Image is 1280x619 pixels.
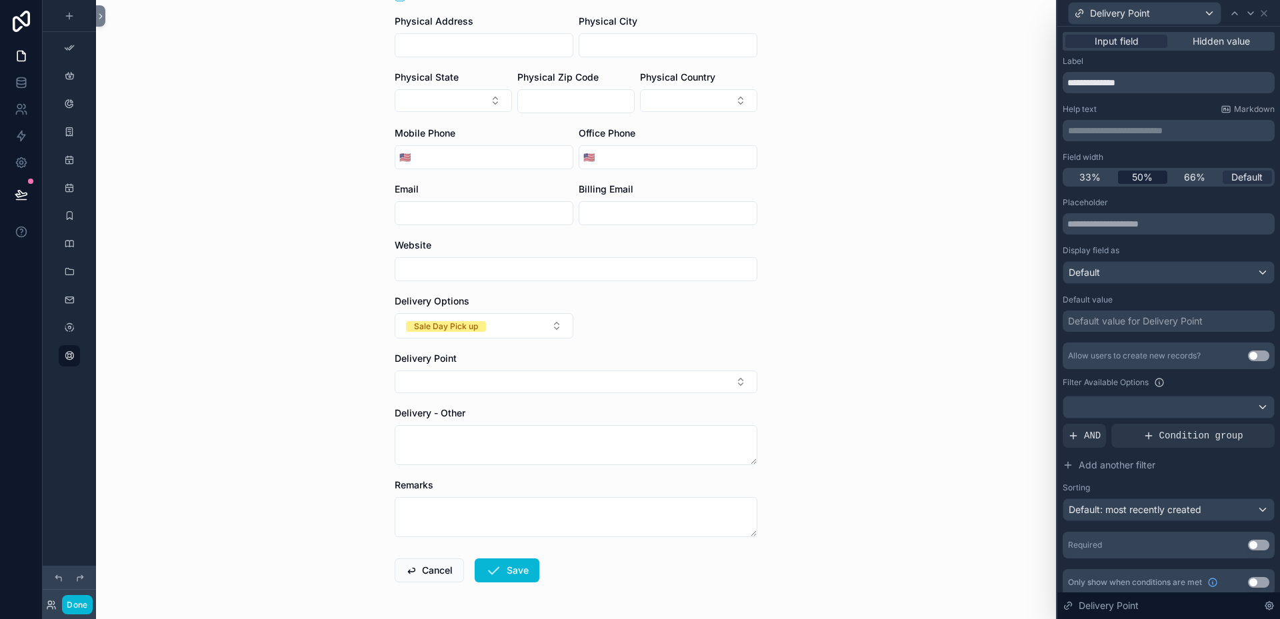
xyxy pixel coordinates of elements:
label: Sorting [1063,482,1090,493]
span: AND [1084,429,1101,442]
button: Default: most recently created [1063,498,1275,521]
label: Placeholder [1063,197,1108,208]
span: Physical State [395,71,459,83]
span: Office Phone [579,127,635,139]
span: Physical Zip Code [517,71,599,83]
button: Select Button [395,89,512,112]
span: 🇺🇸 [583,151,595,164]
label: Default value [1063,295,1113,305]
span: Input field [1095,35,1139,48]
span: Remarks [395,479,433,490]
span: Delivery Point [395,352,457,364]
span: Billing Email [579,183,633,195]
span: 🇺🇸 [399,151,411,164]
span: Delivery Point [1090,7,1150,20]
button: Cancel [395,558,464,582]
button: Save [475,558,539,582]
button: Select Button [395,370,757,393]
span: Physical Address [395,15,473,27]
span: Physical Country [640,71,715,83]
button: Default [1063,261,1275,284]
span: 33% [1079,171,1101,184]
span: Markdown [1234,104,1275,115]
label: Label [1063,56,1083,67]
button: Select Button [395,145,415,169]
span: 66% [1184,171,1205,184]
span: Email [395,183,419,195]
span: Default [1069,266,1100,279]
span: 50% [1132,171,1153,184]
button: Select Button [395,313,573,338]
label: Filter Available Options [1063,377,1149,388]
label: Field width [1063,152,1103,163]
span: Delivery Options [395,295,469,307]
div: Sale Day Pick up [414,321,478,332]
button: Done [62,595,92,614]
div: scrollable content [1063,120,1275,141]
button: Delivery Point [1068,2,1221,25]
div: Allow users to create new records? [1068,350,1201,361]
span: Only show when conditions are met [1068,577,1202,588]
span: Website [395,239,431,251]
button: Add another filter [1063,453,1275,477]
a: Markdown [1221,104,1275,115]
span: Physical City [579,15,637,27]
label: Help text [1063,104,1097,115]
label: Display field as [1063,245,1119,256]
span: Hidden value [1193,35,1250,48]
span: Add another filter [1079,458,1155,472]
span: Delivery Point [1079,599,1139,612]
span: Default: most recently created [1069,504,1201,515]
span: Default [1231,171,1263,184]
span: Condition group [1159,429,1243,442]
button: Select Button [640,89,757,112]
span: Mobile Phone [395,127,455,139]
span: Delivery - Other [395,407,465,418]
div: Default value for Delivery Point [1068,314,1203,328]
button: Select Button [579,145,599,169]
div: Required [1068,540,1102,550]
